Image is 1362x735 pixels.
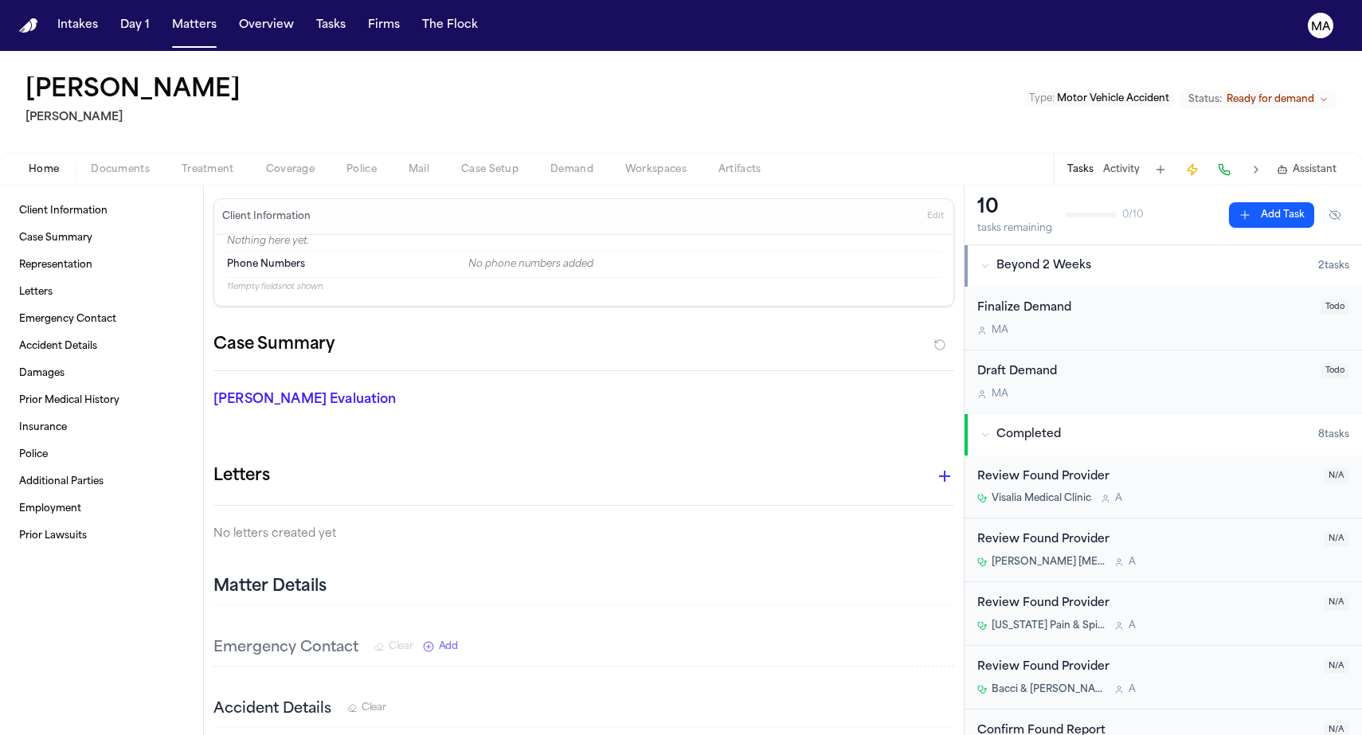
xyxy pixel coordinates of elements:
[1324,659,1349,674] span: N/A
[927,211,944,222] span: Edit
[213,525,954,544] p: No letters created yet
[19,502,81,515] span: Employment
[13,523,190,549] a: Prior Lawsuits
[114,11,156,40] a: Day 1
[347,702,386,714] button: Clear Accident Details
[213,576,327,598] h2: Matter Details
[992,388,1008,401] span: M A
[389,640,413,653] span: Clear
[310,11,352,40] a: Tasks
[13,225,190,251] a: Case Summary
[1188,93,1222,106] span: Status:
[19,367,65,380] span: Damages
[1321,363,1349,378] span: Todo
[977,299,1311,318] div: Finalize Demand
[362,702,386,714] span: Clear
[1103,163,1140,176] button: Activity
[166,11,223,40] a: Matters
[19,18,38,33] img: Finch Logo
[19,286,53,299] span: Letters
[13,198,190,224] a: Client Information
[718,163,761,176] span: Artifacts
[213,463,270,489] h1: Letters
[227,281,941,293] p: 11 empty fields not shown.
[219,210,314,223] h3: Client Information
[977,195,1052,221] div: 10
[439,640,458,653] span: Add
[227,258,305,271] span: Phone Numbers
[25,76,241,105] h1: [PERSON_NAME]
[1029,94,1055,104] span: Type :
[233,11,300,40] button: Overview
[1324,468,1349,483] span: N/A
[13,252,190,278] a: Representation
[965,455,1362,519] div: Open task: Review Found Provider
[977,531,1314,549] div: Review Found Provider
[19,259,92,272] span: Representation
[965,287,1362,350] div: Open task: Finalize Demand
[1129,620,1136,632] span: A
[182,163,234,176] span: Treatment
[13,415,190,440] a: Insurance
[374,640,413,653] button: Clear Emergency Contact
[25,76,241,105] button: Edit matter name
[19,421,67,434] span: Insurance
[1129,683,1136,696] span: A
[346,163,377,176] span: Police
[1277,163,1337,176] button: Assistant
[1180,90,1337,109] button: Change status from Ready for demand
[996,258,1091,274] span: Beyond 2 Weeks
[992,492,1091,505] span: Visalia Medical Clinic
[461,163,519,176] span: Case Setup
[965,582,1362,646] div: Open task: Review Found Provider
[1324,595,1349,610] span: N/A
[922,204,949,229] button: Edit
[13,361,190,386] a: Damages
[1227,93,1314,106] span: Ready for demand
[996,427,1061,443] span: Completed
[409,163,429,176] span: Mail
[1149,158,1172,181] button: Add Task
[227,235,941,251] p: Nothing here yet.
[625,163,687,176] span: Workspaces
[423,640,458,653] button: Add New
[1311,22,1331,33] text: MA
[13,388,190,413] a: Prior Medical History
[992,620,1105,632] span: [US_STATE] Pain & Spine Specialists
[1122,209,1143,221] span: 0 / 10
[213,637,358,659] h3: Emergency Contact
[1129,556,1136,569] span: A
[1229,202,1314,228] button: Add Task
[362,11,406,40] a: Firms
[1318,260,1349,272] span: 2 task s
[213,698,331,721] h3: Accident Details
[977,595,1314,613] div: Review Found Provider
[19,530,87,542] span: Prior Lawsuits
[91,163,150,176] span: Documents
[1213,158,1235,181] button: Make a Call
[19,475,104,488] span: Additional Parties
[1318,428,1349,441] span: 8 task s
[1293,163,1337,176] span: Assistant
[19,18,38,33] a: Home
[213,390,448,409] p: [PERSON_NAME] Evaluation
[13,307,190,332] a: Emergency Contact
[1115,492,1122,505] span: A
[1057,94,1169,104] span: Motor Vehicle Accident
[19,448,48,461] span: Police
[965,350,1362,413] div: Open task: Draft Demand
[13,280,190,305] a: Letters
[25,108,247,127] h2: [PERSON_NAME]
[1321,299,1349,315] span: Todo
[51,11,104,40] button: Intakes
[416,11,484,40] button: The Flock
[1321,202,1349,228] button: Hide completed tasks (⌘⇧H)
[19,313,116,326] span: Emergency Contact
[1324,531,1349,546] span: N/A
[977,659,1314,677] div: Review Found Provider
[19,340,97,353] span: Accident Details
[965,245,1362,287] button: Beyond 2 Weeks2tasks
[468,258,941,271] div: No phone numbers added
